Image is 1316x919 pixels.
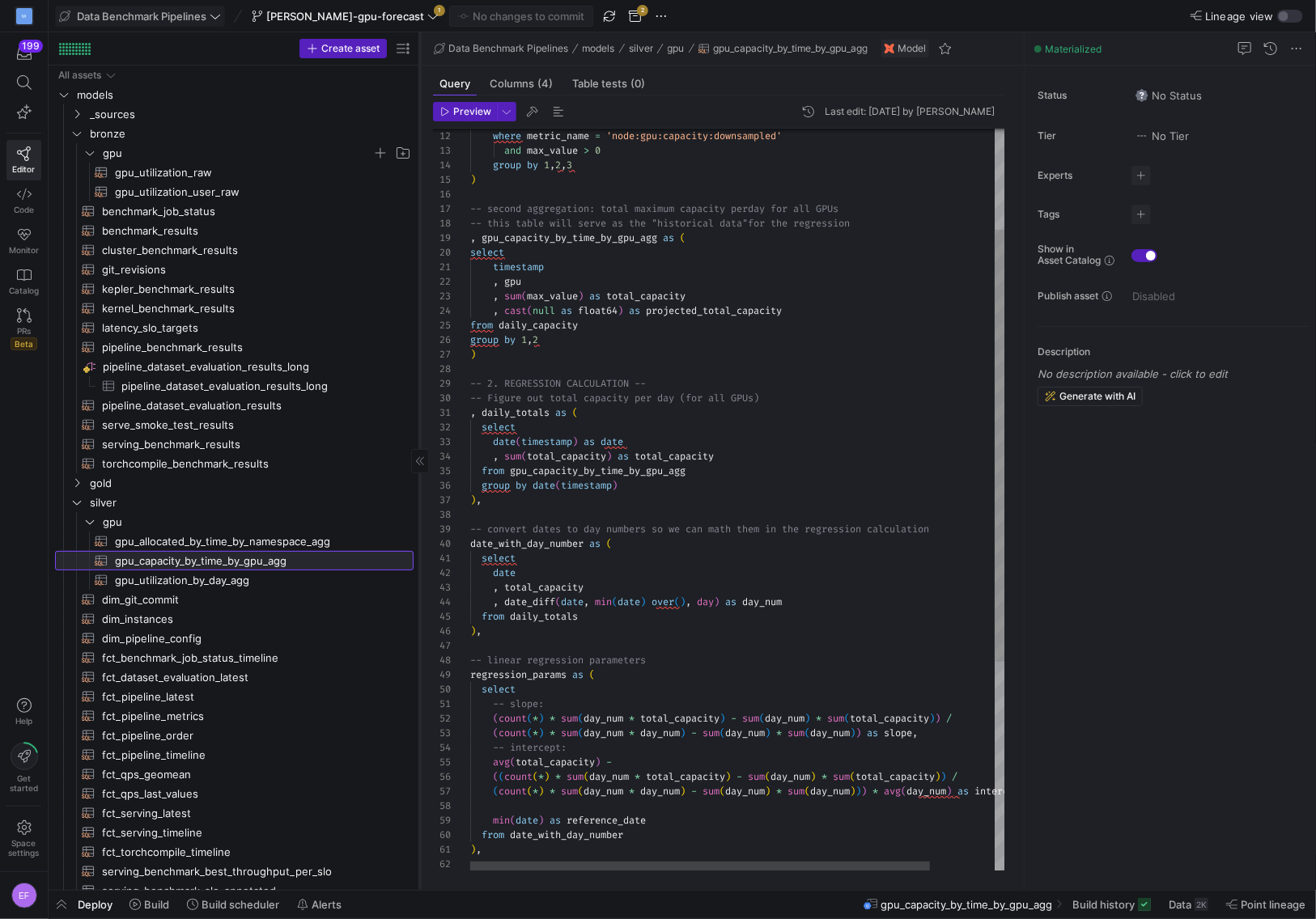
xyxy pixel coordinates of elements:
[1136,89,1202,102] span: No Status
[433,362,451,376] div: 28
[527,304,533,317] span: (
[433,565,451,580] div: 42
[748,770,765,783] span: sum
[572,668,584,681] span: as
[703,726,720,739] span: sum
[504,450,521,463] span: sum
[433,769,451,784] div: 56
[714,595,720,608] span: )
[1205,10,1274,23] span: Lineage view
[470,231,476,244] span: ,
[1241,898,1305,911] span: Point lineage
[470,348,476,361] span: )
[646,770,725,783] span: total_capacity
[754,523,929,536] span: m in the regression calculation
[510,756,516,769] span: (
[601,435,623,448] span: date
[589,668,595,681] span: (
[555,595,561,608] span: (
[1072,898,1135,911] span: Build history
[527,450,606,463] span: total_capacity
[606,756,612,769] span: -
[754,392,759,404] span: )
[510,610,578,623] span: daily_totals
[470,333,499,346] span: group
[555,479,561,492] span: (
[533,333,538,346] span: 2
[433,493,451,507] div: 37
[504,333,516,346] span: by
[1038,387,1143,406] button: Generate with AI
[499,770,504,783] span: (
[433,551,451,565] div: 41
[493,435,516,448] span: date
[493,566,516,579] span: date
[482,421,516,434] span: select
[433,405,451,420] div: 31
[448,43,568,54] span: Data Benchmark Pipelines
[476,625,482,637] span: ,
[433,245,451,260] div: 20
[433,347,451,362] div: 27
[555,159,561,172] span: 2
[470,654,646,667] span: -- linear regression parameters
[912,726,918,739] span: ,
[433,187,451,201] div: 16
[482,464,504,477] span: from
[77,10,206,23] span: Data Benchmark Pipelines
[6,39,41,68] button: 199
[686,595,691,608] span: ,
[1136,129,1148,142] img: No tier
[521,435,572,448] span: timestamp
[630,78,645,89] span: (0)
[9,838,40,858] span: Space settings
[537,78,553,89] span: (4)
[1169,898,1191,911] span: Data
[499,726,527,739] span: count
[433,667,451,682] div: 49
[490,78,553,89] span: Columns
[493,450,499,463] span: ,
[433,318,451,332] div: 25
[618,595,640,608] span: date
[612,479,618,492] span: )
[697,595,714,608] span: day
[19,40,43,53] div: 199
[433,682,451,697] div: 50
[499,712,527,725] span: count
[516,435,521,448] span: (
[14,716,34,726] span: Help
[470,173,476,186] span: )
[810,726,850,739] span: day_num
[493,275,499,288] span: ,
[6,180,41,221] a: Code
[618,450,629,463] span: as
[433,129,451,143] div: 12
[606,290,686,303] span: total_capacity
[122,891,176,918] button: Build
[6,2,41,30] a: M
[433,580,451,595] div: 43
[561,159,567,172] span: ,
[810,770,816,783] span: )
[713,43,868,54] span: gpu_capacity_by_time_by_gpu_agg
[527,712,533,725] span: (
[1161,891,1216,918] button: Data2K
[867,726,878,739] span: as
[433,638,451,653] div: 47
[202,898,279,911] span: Build scheduler
[533,479,555,492] span: date
[527,290,578,303] span: max_value
[433,143,451,158] div: 13
[748,217,850,230] span: for the regression
[625,39,657,58] button: silver
[516,756,595,769] span: total_capacity
[493,260,544,273] span: timestamp
[584,726,623,739] span: day_num
[433,536,451,551] div: 40
[833,770,850,783] span: sum
[584,595,589,608] span: ,
[9,286,39,295] span: Catalog
[680,726,686,739] span: )
[561,479,612,492] span: timestamp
